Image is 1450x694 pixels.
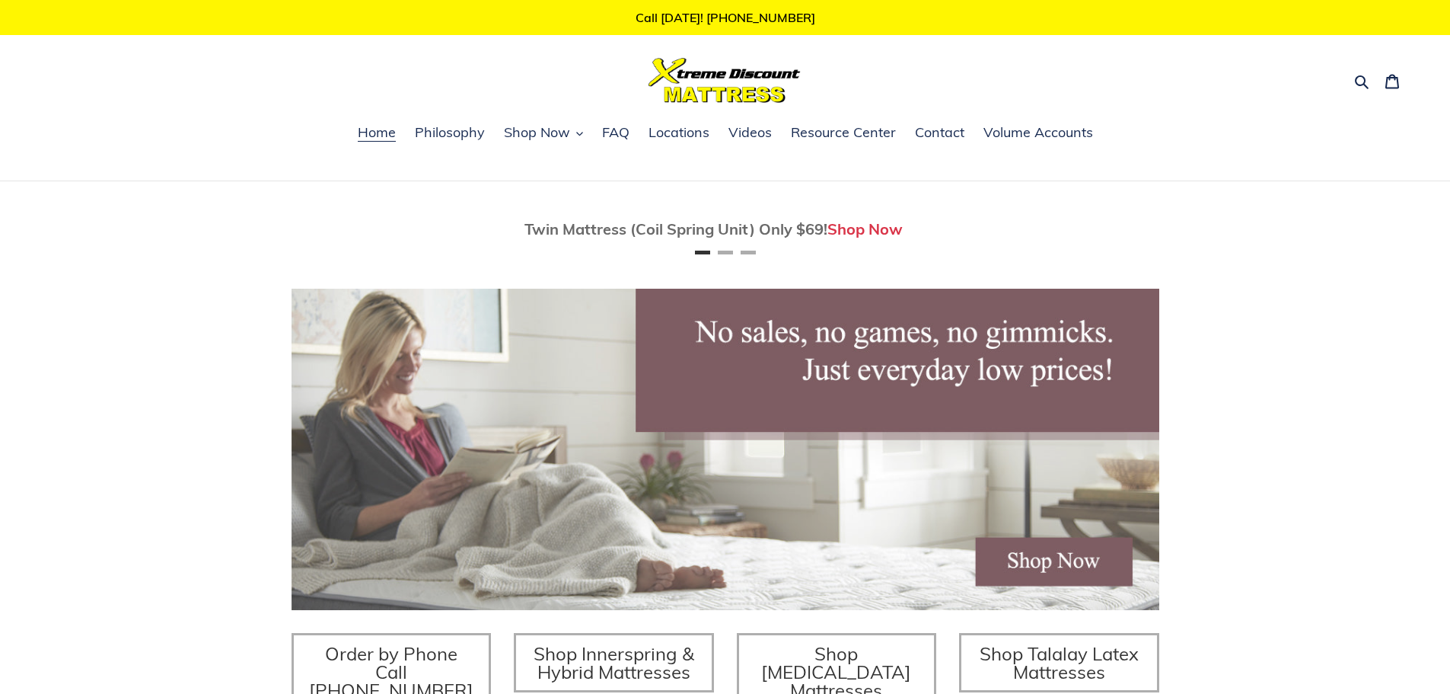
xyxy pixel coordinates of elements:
span: Locations [649,123,709,142]
span: Shop Innerspring & Hybrid Mattresses [534,642,694,683]
span: Videos [728,123,772,142]
span: Philosophy [415,123,485,142]
a: Contact [907,122,972,145]
span: Shop Now [504,123,570,142]
button: Page 2 [718,251,733,254]
a: Videos [721,122,779,145]
span: Volume Accounts [983,123,1093,142]
button: Shop Now [496,122,591,145]
a: Home [350,122,403,145]
a: Shop Innerspring & Hybrid Mattresses [514,633,714,692]
a: Shop Talalay Latex Mattresses [959,633,1159,692]
span: Twin Mattress (Coil Spring Unit) Only $69! [524,219,827,238]
a: Volume Accounts [976,122,1101,145]
a: Shop Now [827,219,903,238]
a: FAQ [594,122,637,145]
a: Resource Center [783,122,903,145]
button: Page 3 [741,251,756,254]
span: Resource Center [791,123,896,142]
span: Shop Talalay Latex Mattresses [980,642,1139,683]
span: FAQ [602,123,629,142]
span: Contact [915,123,964,142]
a: Philosophy [407,122,492,145]
img: Xtreme Discount Mattress [649,58,801,103]
span: Home [358,123,396,142]
button: Page 1 [695,251,710,254]
img: herobannermay2022-1652879215306_1200x.jpg [292,289,1159,610]
a: Locations [641,122,717,145]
